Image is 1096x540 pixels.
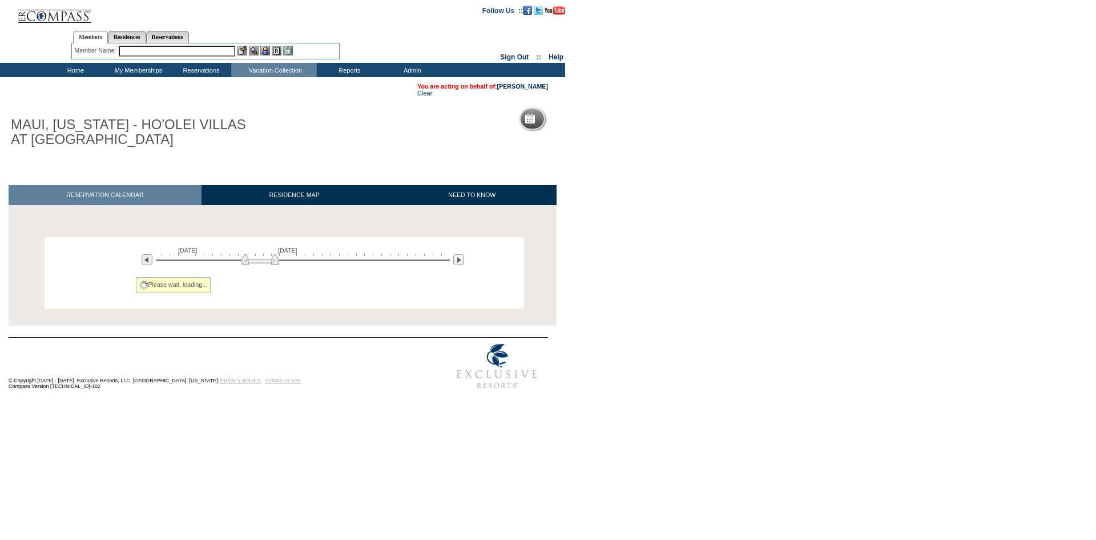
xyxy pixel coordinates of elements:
a: RESIDENCE MAP [202,185,388,205]
a: Become our fan on Facebook [523,6,532,13]
img: View [249,46,259,55]
h5: Reservation Calendar [539,115,627,123]
div: Please wait, loading... [136,277,211,293]
img: Next [453,254,464,265]
td: Admin [380,63,442,77]
a: TERMS OF USE [265,378,301,383]
img: b_calculator.gif [283,46,293,55]
span: [DATE] [178,247,198,254]
a: Sign Out [500,53,529,61]
div: Member Name: [74,46,118,55]
img: Subscribe to our YouTube Channel [545,6,565,15]
td: Reservations [168,63,231,77]
td: Follow Us :: [482,6,523,15]
img: Reservations [272,46,281,55]
a: [PERSON_NAME] [497,83,548,90]
img: Become our fan on Facebook [523,6,532,15]
img: Previous [142,254,152,265]
a: Clear [417,90,432,97]
a: Members [73,31,108,43]
a: PRIVACY POLICY [219,378,261,383]
h1: MAUI, [US_STATE] - HO'OLEI VILLAS AT [GEOGRAPHIC_DATA] [9,115,264,150]
img: b_edit.gif [237,46,247,55]
td: © Copyright [DATE] - [DATE]. Exclusive Resorts, LLC. [GEOGRAPHIC_DATA], [US_STATE]. Compass Versi... [9,339,408,395]
a: Help [549,53,563,61]
span: [DATE] [278,247,297,254]
span: You are acting on behalf of: [417,83,548,90]
td: My Memberships [106,63,168,77]
a: NEED TO KNOW [387,185,557,205]
td: Reports [317,63,380,77]
img: Exclusive Resorts [446,338,548,395]
img: Impersonate [260,46,270,55]
td: Home [43,63,106,77]
a: Subscribe to our YouTube Channel [545,6,565,13]
a: RESERVATION CALENDAR [9,185,202,205]
img: Follow us on Twitter [534,6,543,15]
img: spinner2.gif [139,281,148,290]
a: Follow us on Twitter [534,6,543,13]
a: Reservations [146,31,189,43]
span: :: [537,53,541,61]
a: Residences [108,31,146,43]
td: Vacation Collection [231,63,317,77]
